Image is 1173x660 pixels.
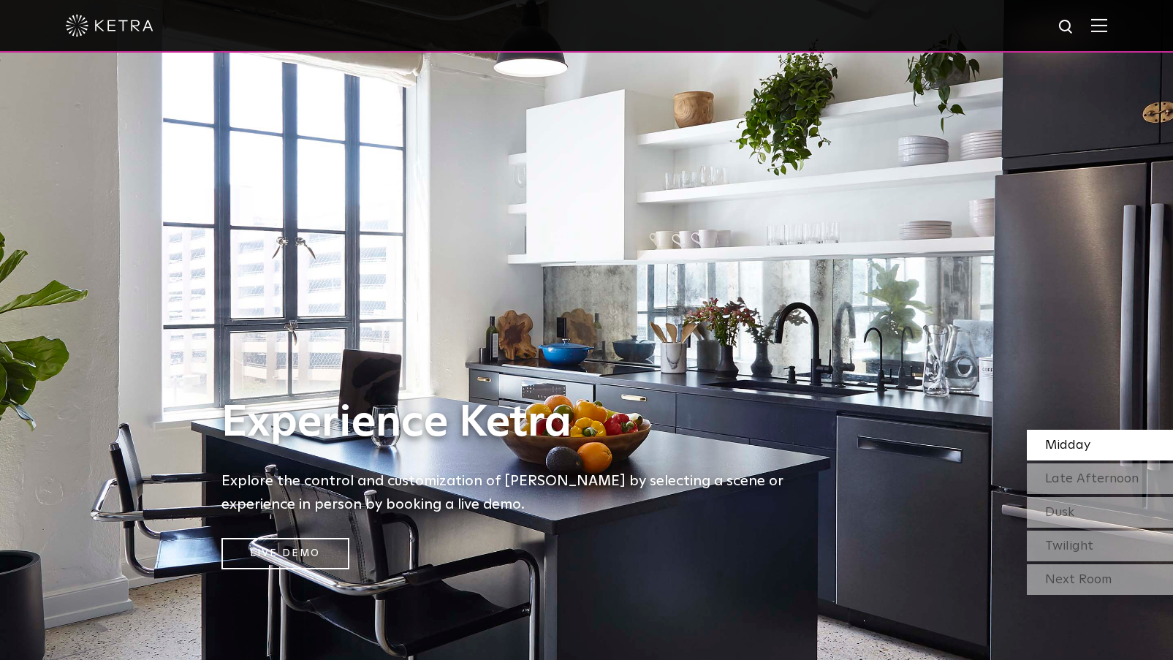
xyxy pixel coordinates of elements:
[1027,564,1173,595] div: Next Room
[221,469,806,516] h5: Explore the control and customization of [PERSON_NAME] by selecting a scene or experience in pers...
[1058,18,1076,37] img: search icon
[66,15,153,37] img: ketra-logo-2019-white
[1045,472,1139,485] span: Late Afternoon
[1045,439,1090,452] span: Midday
[221,538,349,569] a: Live Demo
[1045,506,1074,519] span: Dusk
[221,399,806,447] h1: Experience Ketra
[1091,18,1107,32] img: Hamburger%20Nav.svg
[1045,539,1093,553] span: Twilight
